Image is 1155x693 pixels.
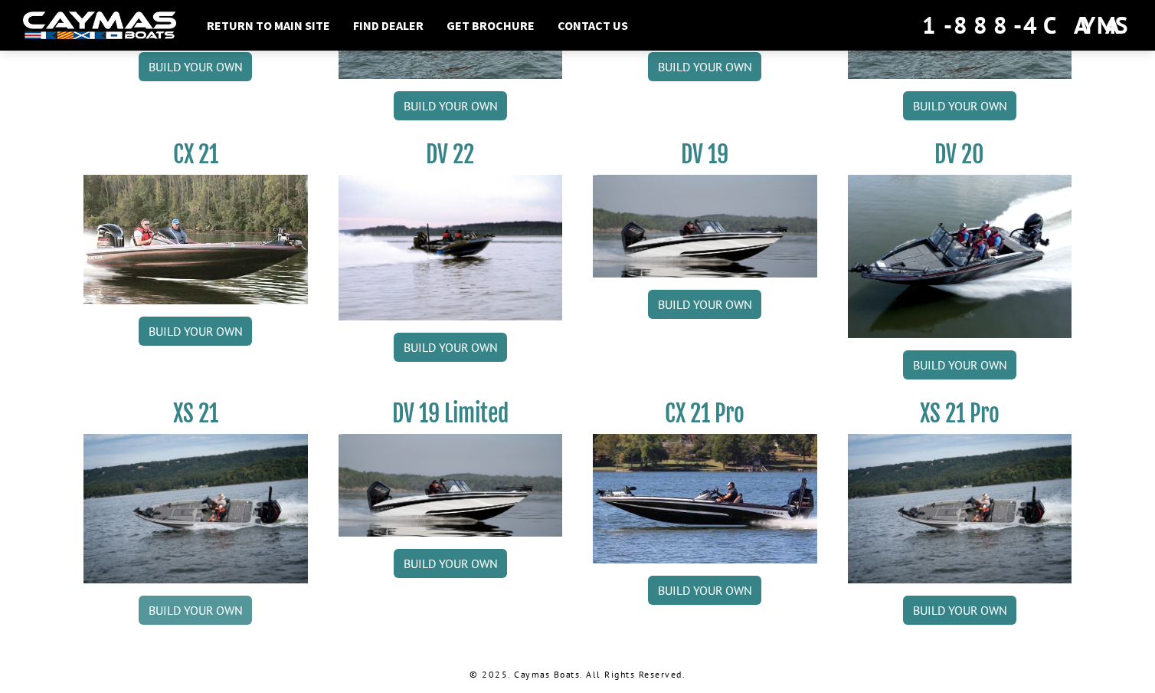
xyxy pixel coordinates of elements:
[339,140,563,169] h3: DV 22
[848,399,1072,428] h3: XS 21 Pro
[139,596,252,625] a: Build your own
[903,350,1016,379] a: Build your own
[593,434,817,563] img: CX-21Pro_thumbnail.jpg
[394,333,507,362] a: Build your own
[848,140,1072,169] h3: DV 20
[648,576,761,605] a: Build your own
[199,15,338,35] a: Return to main site
[83,668,1072,682] p: © 2025. Caymas Boats. All Rights Reserved.
[345,15,431,35] a: Find Dealer
[593,399,817,428] h3: CX 21 Pro
[139,317,252,346] a: Build your own
[550,15,636,35] a: Contact Us
[23,11,176,40] img: white-logo-c9c8dbefe5ff5ceceb0f0178aa75bf4bb51f6bca0971e226c86eb53dfe498488.png
[394,549,507,578] a: Build your own
[903,596,1016,625] a: Build your own
[903,91,1016,120] a: Build your own
[339,399,563,428] h3: DV 19 Limited
[848,175,1072,338] img: DV_20_from_website_for_caymas_connect.png
[394,91,507,120] a: Build your own
[848,434,1072,583] img: XS_21_thumbnail.jpg
[139,52,252,81] a: Build your own
[83,175,308,304] img: CX21_thumb.jpg
[648,290,761,319] a: Build your own
[83,434,308,583] img: XS_21_thumbnail.jpg
[83,399,308,428] h3: XS 21
[593,175,817,278] img: dv-19-ban_from_website_for_caymas_connect.png
[648,52,761,81] a: Build your own
[83,140,308,169] h3: CX 21
[339,434,563,537] img: dv-19-ban_from_website_for_caymas_connect.png
[922,8,1132,42] div: 1-888-4CAYMAS
[439,15,542,35] a: Get Brochure
[339,175,563,320] img: DV22_original_motor_cropped_for_caymas_connect.jpg
[593,140,817,169] h3: DV 19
